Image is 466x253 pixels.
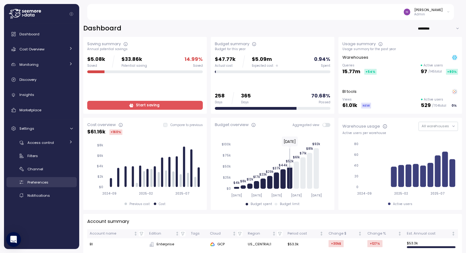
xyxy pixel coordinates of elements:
[147,229,188,238] th: EditionNot sorted
[414,7,443,12] div: [PERSON_NAME]
[326,229,365,238] th: Change $Not sorted
[6,43,77,55] a: Cost Overview
[251,193,262,197] tspan: [DATE]
[215,47,330,51] div: Budget for this year
[404,238,458,251] td: $ 53.3k
[354,174,358,178] tspan: 20
[215,41,249,47] div: Budget summary
[342,89,357,95] p: BI tools
[87,47,203,51] div: Annual potential savings
[19,92,34,97] span: Insights
[215,100,225,105] div: Days
[358,231,362,236] div: Not sorted
[311,193,322,197] tspan: [DATE]
[87,229,147,238] th: Account nameNot sorted
[6,164,77,174] a: Channel
[365,229,404,238] th: Change %Not sorted
[6,190,77,200] a: Notifications
[285,238,326,251] td: $53.3k
[121,55,147,64] p: $33.86k
[241,92,251,100] p: 365
[185,55,203,64] p: 14.99 %
[311,92,330,100] p: 70.68 %
[176,192,190,196] tspan: 2025-07
[272,166,280,170] tspan: $37k
[358,192,372,196] tspan: 2024-09
[291,193,302,197] tspan: [DATE]
[27,193,50,198] span: Notifications
[354,142,358,146] tspan: 80
[431,192,445,196] tspan: 2025-07
[97,164,103,168] tspan: $4k
[404,229,458,238] th: Est. Annual costNot sorted
[6,177,77,187] a: Preferences
[271,193,282,197] tspan: [DATE]
[121,64,147,68] div: Potential saving
[259,172,267,176] tspan: $23k
[361,103,371,109] div: NEW
[407,231,450,236] div: Est. Annual cost
[6,58,77,71] a: Monitoring
[414,12,443,17] p: Admin
[87,218,129,225] p: Account summary
[329,231,357,236] div: Change $
[428,69,442,74] p: / 145 total
[342,131,458,135] div: Active users per warehouse
[223,164,231,168] tspan: $50k
[280,202,300,206] div: Budget limit
[393,202,412,206] div: Active users
[27,140,54,145] span: Access control
[149,231,174,236] div: Edition
[245,229,285,238] th: RegionNot sorted
[292,123,322,127] span: Aggregated view
[136,101,159,109] span: Start saving
[248,231,271,236] div: Region
[432,104,446,108] p: / 704 total
[321,64,330,68] div: Spent
[6,122,77,135] a: Settings
[247,177,253,181] tspan: $12k
[87,41,121,47] div: Saving summary
[129,202,150,206] div: Previous cost
[6,73,77,86] a: Discovery
[223,176,231,180] tspan: $25k
[19,32,39,37] span: Dashboard
[286,159,294,163] tspan: $52k
[99,185,103,189] tspan: $0
[329,240,344,247] div: +30k $
[210,231,231,236] div: Cloud
[312,142,320,146] tspan: $92k
[222,142,231,146] tspan: $100k
[19,126,34,131] span: Settings
[306,147,313,151] tspan: $81k
[87,101,203,110] a: Start saving
[67,12,75,16] button: Collapse navigation
[193,64,203,68] div: Saved
[342,123,380,129] div: Warehouse usage
[252,55,278,64] p: $5.09m
[451,231,456,236] div: Not sorted
[191,231,205,236] div: Tags
[87,64,105,68] div: Saved
[215,92,225,100] p: 258
[342,63,377,68] p: Queries
[251,202,272,206] div: Budget spent
[6,151,77,161] a: Filters
[97,154,103,158] tspan: $6k
[6,104,77,116] a: Marketplace
[207,229,245,238] th: CloudNot sorted
[342,54,368,61] p: Warehouses
[233,181,240,185] tspan: $4k
[232,231,236,236] div: Not sorted
[159,202,166,206] div: Cost
[6,137,77,148] a: Access control
[356,185,358,189] tspan: 0
[215,122,249,128] div: Budget overview
[6,89,77,101] a: Insights
[157,242,174,247] span: Enterprise
[240,179,246,183] tspan: $8k
[6,28,77,40] a: Dashboard
[19,62,39,67] span: Monitoring
[367,231,397,236] div: Change %
[421,68,427,76] p: 97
